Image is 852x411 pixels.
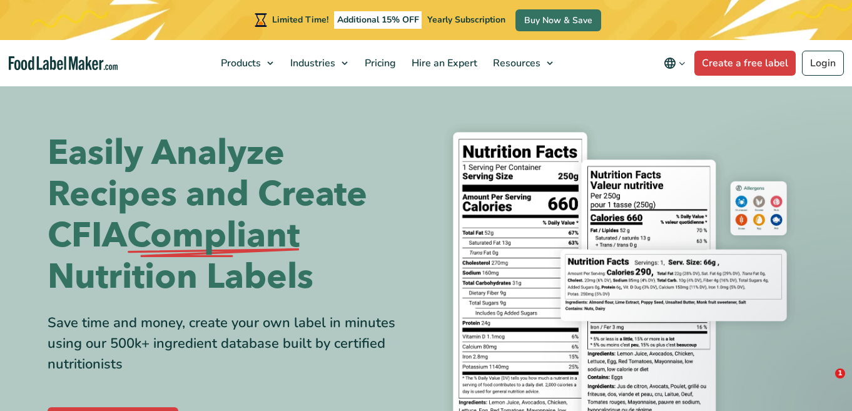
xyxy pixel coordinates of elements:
div: Save time and money, create your own label in minutes using our 500k+ ingredient database built b... [48,313,417,375]
a: Food Label Maker homepage [9,56,118,71]
a: Buy Now & Save [515,9,601,31]
h1: Easily Analyze Recipes and Create CFIA Nutrition Labels [48,133,417,298]
span: Compliant [127,215,300,256]
span: Limited Time! [272,14,328,26]
span: Resources [489,56,542,70]
a: Hire an Expert [404,40,482,86]
a: Pricing [357,40,401,86]
a: Resources [485,40,559,86]
a: Login [802,51,844,76]
span: Hire an Expert [408,56,479,70]
a: Products [213,40,280,86]
span: Yearly Subscription [427,14,505,26]
button: Change language [655,51,694,76]
iframe: Intercom live chat [809,368,839,398]
span: Pricing [361,56,397,70]
span: Products [217,56,262,70]
span: Additional 15% OFF [334,11,422,29]
a: Industries [283,40,354,86]
span: Industries [287,56,337,70]
span: 1 [835,368,845,378]
a: Create a free label [694,51,796,76]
